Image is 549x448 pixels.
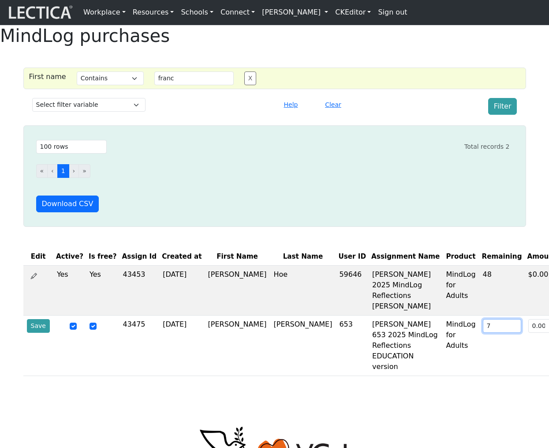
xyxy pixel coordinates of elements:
td: 59646 [336,265,369,315]
button: Go to page 1 [57,164,69,178]
td: MindLog for Adults [442,315,479,376]
div: Yes [57,269,82,280]
a: CKEditor [332,4,374,21]
button: Save [27,319,50,333]
th: First Name [205,248,270,265]
th: Is free? [86,248,120,265]
a: Sign out [374,4,411,21]
th: Created at [159,248,204,265]
a: Resources [129,4,178,21]
a: Workplace [80,4,129,21]
td: Hoe [270,265,336,315]
button: Filter [488,98,517,115]
td: MindLog for Adults [442,265,479,315]
button: X [244,72,257,85]
td: [DATE] [159,265,204,315]
a: Help [280,100,302,109]
td: 43453 [120,265,160,315]
button: Help [280,98,302,112]
td: [PERSON_NAME] [205,315,270,376]
td: [PERSON_NAME] 653 2025 MindLog Reflections EDUCATION version [369,315,442,376]
a: Connect [217,4,258,21]
th: Assign Id [120,248,160,265]
span: 48 [483,270,492,279]
td: [PERSON_NAME] [205,265,270,315]
th: Product [442,248,479,265]
input: Value [154,72,234,85]
td: 653 [336,315,369,376]
ul: Pagination [36,164,510,178]
td: [PERSON_NAME] 2025 MindLog Reflections [PERSON_NAME] [369,265,442,315]
td: [DATE] [159,315,204,376]
span: $0.00 [528,270,549,279]
th: Assignment Name [369,248,442,265]
th: Edit [23,248,53,265]
div: Yes [90,269,116,280]
a: [PERSON_NAME] [258,4,332,21]
th: Remaining [479,248,525,265]
td: 43475 [120,315,160,376]
th: User ID [336,248,369,265]
a: Schools [177,4,217,21]
button: Download CSV [36,196,99,212]
th: Last Name [270,248,336,265]
td: [PERSON_NAME] [270,315,336,376]
div: Total records 2 [464,142,510,151]
img: lecticalive [7,4,73,21]
th: Active? [53,248,86,265]
button: Clear [321,98,345,112]
div: First name [24,72,71,85]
